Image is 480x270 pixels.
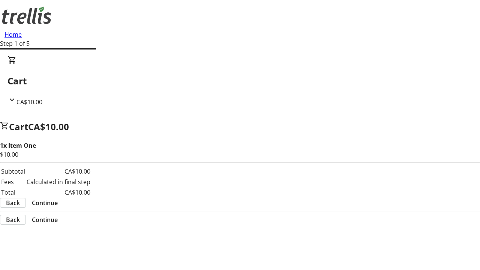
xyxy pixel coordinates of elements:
[1,166,25,176] td: Subtotal
[7,74,472,88] h2: Cart
[26,198,64,207] button: Continue
[26,177,91,187] td: Calculated in final step
[26,215,64,224] button: Continue
[32,198,58,207] span: Continue
[28,120,69,133] span: CA$10.00
[7,55,472,106] div: CartCA$10.00
[9,120,28,133] span: Cart
[16,98,42,106] span: CA$10.00
[32,215,58,224] span: Continue
[26,166,91,176] td: CA$10.00
[1,187,25,197] td: Total
[6,198,20,207] span: Back
[6,215,20,224] span: Back
[1,177,25,187] td: Fees
[26,187,91,197] td: CA$10.00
